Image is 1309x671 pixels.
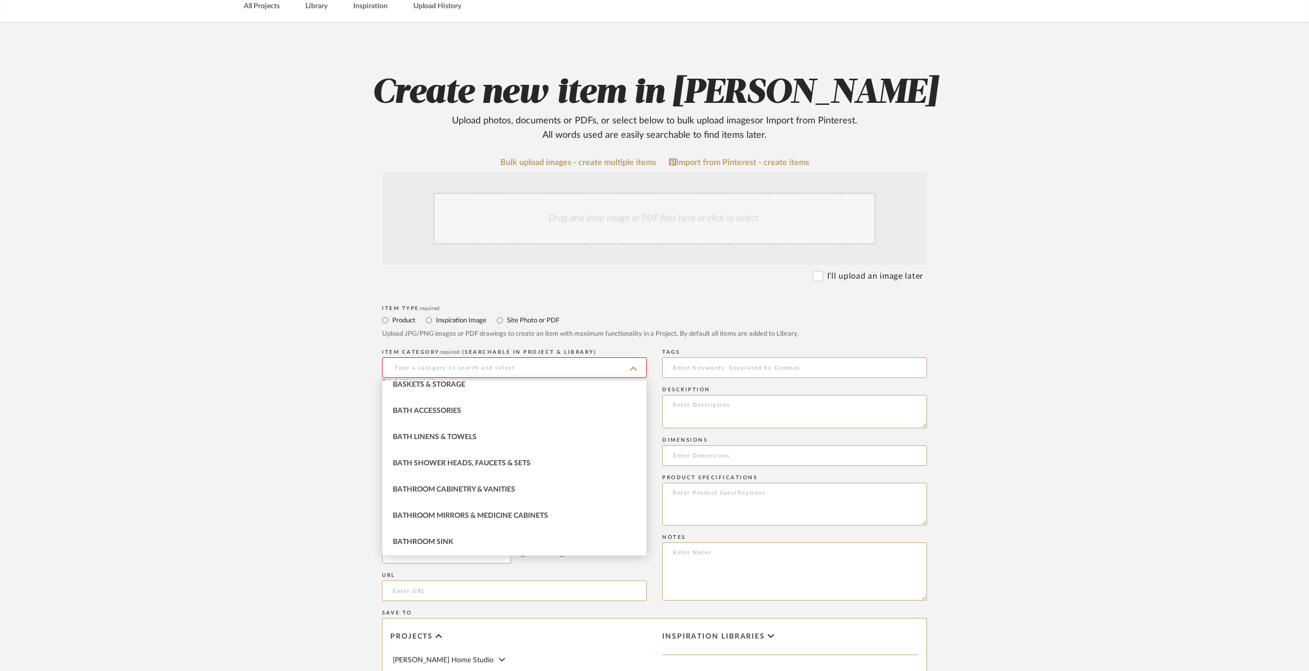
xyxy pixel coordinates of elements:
[382,581,647,601] input: Enter URL
[662,387,927,393] div: Description
[382,314,927,327] mat-radio-group: Select item type
[420,306,440,311] span: required
[662,632,765,641] span: Inspiration libraries
[440,350,460,355] span: required
[662,349,927,355] div: Tags
[662,475,927,481] div: Product Specifications
[382,572,647,578] div: URL
[435,315,486,326] label: Inspiration Image
[382,329,927,339] div: Upload JPG/PNG images or PDF drawings to create an item with maximum functionality in a Project. ...
[506,315,559,326] label: Site Photo or PDF
[393,433,477,441] span: Bath Linens & Towels
[382,610,927,616] div: Save To
[393,512,548,519] span: Bathroom Mirrors & Medicine Cabinets
[444,114,865,142] div: Upload photos, documents or PDFs, or select below to bulk upload images or Import from Pinterest ...
[462,350,597,355] span: (Searchable in Project & Library)
[393,486,515,493] span: Bathroom Cabinetry & Vanities
[393,657,494,664] span: [PERSON_NAME] Home Studio
[382,357,647,378] input: Type a category to search and select
[393,538,453,546] span: Bathroom Sink
[662,437,927,443] div: Dimensions
[662,445,927,466] input: Enter Dimensions
[390,632,433,641] span: Projects
[662,534,927,540] div: Notes
[393,381,465,388] span: Baskets & Storage
[827,270,923,282] label: I'll upload an image later
[662,357,927,378] input: Enter Keywords, Separated by Commas
[393,407,461,414] span: Bath Accessories
[393,460,531,467] span: Bath Shower Heads, Faucets & Sets
[382,305,927,312] div: Item Type
[500,158,656,167] a: Bulk upload images - create multiple items
[382,349,647,355] div: ITEM CATEGORY
[391,315,415,326] label: Product
[327,72,982,142] h2: Create new item in [PERSON_NAME]
[669,158,809,167] a: Import from Pinterest - create items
